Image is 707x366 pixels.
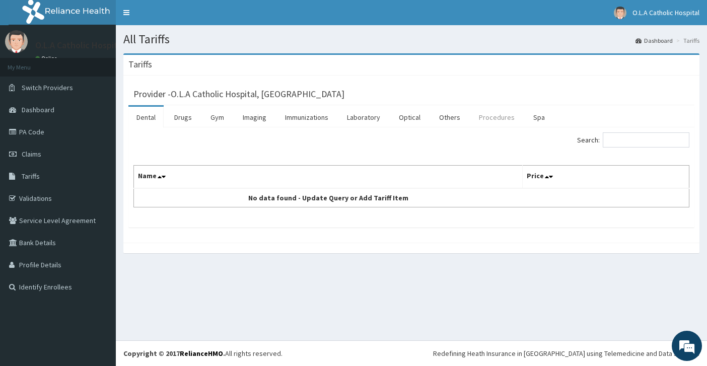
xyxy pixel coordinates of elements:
span: Switch Providers [22,83,73,92]
h3: Tariffs [128,60,152,69]
th: Price [523,166,689,189]
a: Drugs [166,107,200,128]
p: O.L.A Catholic Hospital [35,41,125,50]
span: O.L.A Catholic Hospital [632,8,699,17]
a: Dashboard [635,36,673,45]
a: Gym [202,107,232,128]
a: RelianceHMO [180,349,223,358]
th: Name [134,166,523,189]
img: User Image [614,7,626,19]
a: Dental [128,107,164,128]
strong: Copyright © 2017 . [123,349,225,358]
input: Search: [603,132,689,148]
a: Imaging [235,107,274,128]
div: Chat with us now [52,56,169,69]
h3: Provider - O.L.A Catholic Hospital, [GEOGRAPHIC_DATA] [133,90,344,99]
span: Tariffs [22,172,40,181]
label: Search: [577,132,689,148]
img: d_794563401_company_1708531726252_794563401 [19,50,41,76]
div: Minimize live chat window [165,5,189,29]
h1: All Tariffs [123,33,699,46]
textarea: Type your message and hit 'Enter' [5,252,192,287]
img: User Image [5,30,28,53]
a: Spa [525,107,553,128]
a: Online [35,55,59,62]
span: We're online! [58,115,139,217]
span: Claims [22,150,41,159]
a: Procedures [471,107,523,128]
a: Immunizations [277,107,336,128]
footer: All rights reserved. [116,340,707,366]
div: Redefining Heath Insurance in [GEOGRAPHIC_DATA] using Telemedicine and Data Science! [433,348,699,358]
a: Others [431,107,468,128]
a: Laboratory [339,107,388,128]
a: Optical [391,107,429,128]
span: Dashboard [22,105,54,114]
li: Tariffs [674,36,699,45]
td: No data found - Update Query or Add Tariff Item [134,188,523,207]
